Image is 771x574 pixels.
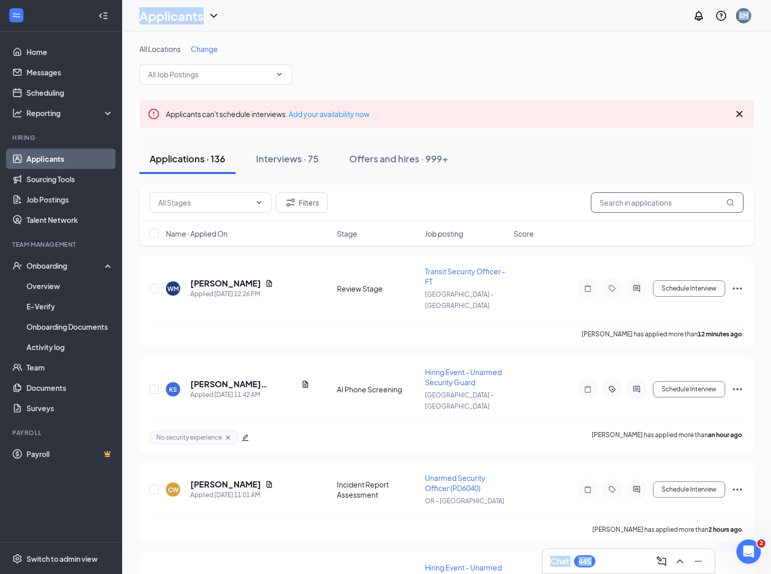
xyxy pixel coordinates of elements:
a: E-Verify [26,296,113,317]
img: Profile image for Joserey [119,16,139,37]
svg: Note [582,385,594,393]
span: All Locations [139,44,181,53]
button: Schedule Interview [653,280,725,297]
div: SM [739,11,748,20]
b: 2 hours ago [708,526,742,533]
button: Minimize [690,553,706,569]
span: Applicants can't schedule interviews. [166,109,369,119]
div: We typically reply in under a minute [21,287,170,298]
span: Support Request [55,160,123,171]
iframe: Intercom live chat [736,539,761,564]
p: [PERSON_NAME] has applied more than . [592,430,744,444]
div: Reporting [26,108,114,118]
svg: ChevronDown [255,198,263,207]
svg: QuestionInfo [715,10,727,22]
span: [GEOGRAPHIC_DATA] - [GEOGRAPHIC_DATA] [425,391,494,410]
input: All Stages [158,197,251,208]
svg: ActiveChat [631,485,643,494]
span: edit [242,434,249,441]
svg: Tag [606,485,618,494]
div: Payroll [12,428,111,437]
div: Applications · 136 [150,152,225,165]
div: Applied [DATE] 12:26 PM [190,289,273,299]
a: Scheduling [26,82,113,103]
svg: Settings [12,554,22,564]
svg: Cross [224,434,232,442]
div: CW [168,485,179,494]
div: Applied [DATE] 11:42 AM [190,390,309,400]
h3: Chat [551,556,569,567]
p: [PERSON_NAME] has applied more than . [582,330,744,338]
a: Activity log [26,337,113,357]
svg: ChevronDown [275,70,283,78]
h5: [PERSON_NAME] [190,278,261,289]
div: 445 [579,557,591,566]
svg: Minimize [692,555,704,567]
span: Score [513,228,534,239]
svg: Error [148,108,160,120]
a: Messages [26,62,113,82]
span: Stage [337,228,357,239]
div: Interviews · 75 [256,152,319,165]
a: Overview [26,276,113,296]
div: AI Phone Screening [337,384,419,394]
p: Hi [PERSON_NAME] 👋 [20,72,183,107]
svg: WorkstreamLogo [11,10,21,20]
div: Review Stage [337,283,419,294]
div: Close [175,16,193,35]
p: How can we help? [20,107,183,124]
svg: ChevronUp [674,555,686,567]
img: Profile image for Chloe [21,166,41,187]
svg: Document [265,279,273,288]
img: Profile image for Eingelie [138,16,159,37]
svg: Document [301,380,309,388]
div: Support Request#35315468 • In progress [11,227,193,257]
button: Schedule Interview [653,381,725,397]
div: Support Request [45,232,170,242]
input: Search in applications [591,192,744,213]
svg: MagnifyingGlass [726,198,734,207]
span: Job posting [425,228,463,239]
button: Messages [68,318,135,358]
div: Incident Report Assessment [337,479,419,500]
div: • 22h ago [106,182,139,192]
h5: [PERSON_NAME] [190,479,261,490]
svg: Document [265,480,273,489]
a: Job Postings [26,189,113,210]
div: Profile image for ChloeSupport RequestHi [PERSON_NAME], Thank you for waiting. I checked on the o... [11,152,193,200]
svg: Notifications [693,10,705,22]
svg: ActiveTag [606,385,618,393]
a: Onboarding Documents [26,317,113,337]
button: ComposeMessage [653,553,670,569]
img: logo [20,21,79,34]
a: Applicants [26,149,113,169]
svg: ActiveChat [631,284,643,293]
a: Talent Network [26,210,113,230]
a: Home [26,42,113,62]
svg: Tag [606,284,618,293]
b: 12 minutes ago [698,330,742,338]
span: Messages [84,343,120,350]
div: Offers and hires · 999+ [349,152,448,165]
button: Tickets [136,318,204,358]
a: Sourcing Tools [26,169,113,189]
svg: Ellipses [731,282,744,295]
div: #35315468 • In progress [45,242,170,253]
div: Recent messageProfile image for ChloeSupport RequestHi [PERSON_NAME], Thank you for waiting. I ch... [10,137,193,201]
span: Hiring Event - Unarmed Security Guard [425,367,502,387]
div: Hiring [12,133,111,142]
div: KS [169,385,177,394]
span: 2 [757,539,765,548]
svg: Collapse [98,11,108,21]
span: No security experience [156,433,222,442]
span: [GEOGRAPHIC_DATA] - [GEOGRAPHIC_DATA] [425,291,494,309]
span: Unarmed Security Officer (PD6040) [425,473,486,493]
span: Change [191,44,218,53]
svg: Note [582,284,594,293]
b: an hour ago [708,431,742,439]
a: Surveys [26,398,113,418]
h1: Applicants [139,7,204,24]
svg: Filter [284,196,297,209]
button: Schedule Interview [653,481,725,498]
svg: ChevronDown [208,10,220,22]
